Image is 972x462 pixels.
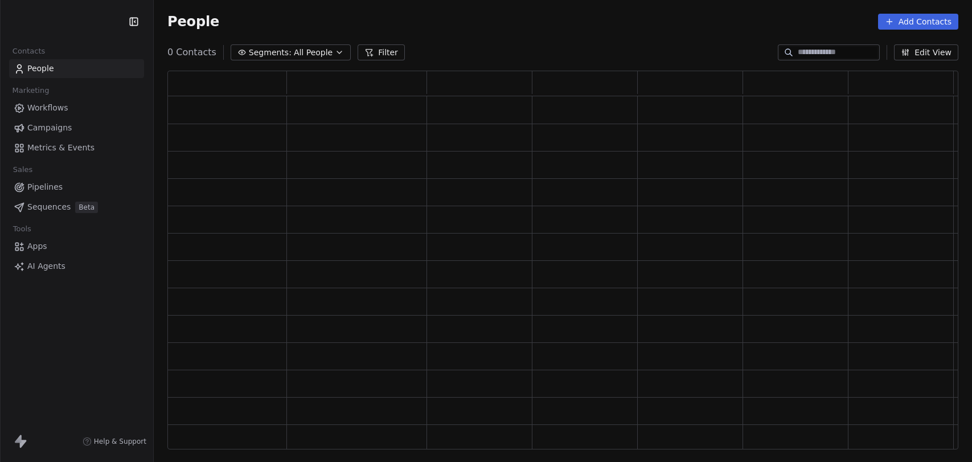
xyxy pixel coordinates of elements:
[9,99,144,117] a: Workflows
[167,46,216,59] span: 0 Contacts
[9,237,144,256] a: Apps
[9,118,144,137] a: Campaigns
[27,63,54,75] span: People
[75,202,98,213] span: Beta
[894,44,958,60] button: Edit View
[27,260,65,272] span: AI Agents
[27,240,47,252] span: Apps
[9,59,144,78] a: People
[27,122,72,134] span: Campaigns
[27,102,68,114] span: Workflows
[9,178,144,197] a: Pipelines
[167,13,219,30] span: People
[7,82,54,99] span: Marketing
[294,47,333,59] span: All People
[27,201,71,213] span: Sequences
[9,138,144,157] a: Metrics & Events
[8,161,38,178] span: Sales
[249,47,292,59] span: Segments:
[94,437,146,446] span: Help & Support
[9,257,144,276] a: AI Agents
[358,44,405,60] button: Filter
[7,43,50,60] span: Contacts
[9,198,144,216] a: SequencesBeta
[27,181,63,193] span: Pipelines
[83,437,146,446] a: Help & Support
[8,220,36,238] span: Tools
[27,142,95,154] span: Metrics & Events
[878,14,958,30] button: Add Contacts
